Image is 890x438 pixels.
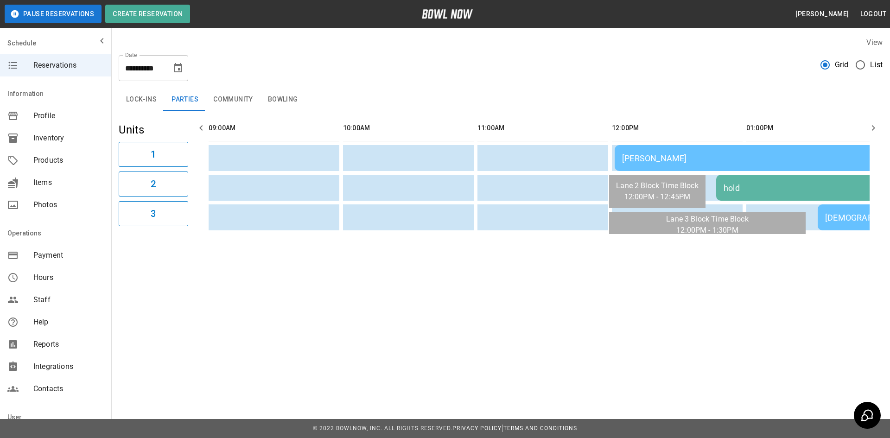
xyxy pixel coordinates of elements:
[33,250,104,261] span: Payment
[857,6,890,23] button: Logout
[503,425,577,432] a: Terms and Conditions
[119,122,188,137] h5: Units
[477,115,608,141] th: 11:00AM
[33,199,104,210] span: Photos
[870,59,883,70] span: List
[343,115,474,141] th: 10:00AM
[261,89,305,111] button: Bowling
[33,133,104,144] span: Inventory
[835,59,849,70] span: Grid
[612,115,743,141] th: 12:00PM
[164,89,206,111] button: Parties
[33,60,104,71] span: Reservations
[151,147,156,162] h6: 1
[119,142,188,167] button: 1
[151,206,156,221] h6: 3
[792,6,852,23] button: [PERSON_NAME]
[33,110,104,121] span: Profile
[169,59,187,77] button: Choose date, selected date is Sep 27, 2025
[119,89,883,111] div: inventory tabs
[33,317,104,328] span: Help
[119,171,188,197] button: 2
[33,383,104,394] span: Contacts
[119,201,188,226] button: 3
[119,89,164,111] button: Lock-ins
[33,361,104,372] span: Integrations
[622,153,874,163] div: [PERSON_NAME]
[33,177,104,188] span: Items
[422,9,473,19] img: logo
[33,155,104,166] span: Products
[206,89,261,111] button: Community
[33,272,104,283] span: Hours
[33,339,104,350] span: Reports
[866,38,883,47] label: View
[209,115,339,141] th: 09:00AM
[452,425,502,432] a: Privacy Policy
[313,425,452,432] span: © 2022 BowlNow, Inc. All Rights Reserved.
[151,177,156,191] h6: 2
[5,5,102,23] button: Pause Reservations
[33,294,104,305] span: Staff
[105,5,190,23] button: Create Reservation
